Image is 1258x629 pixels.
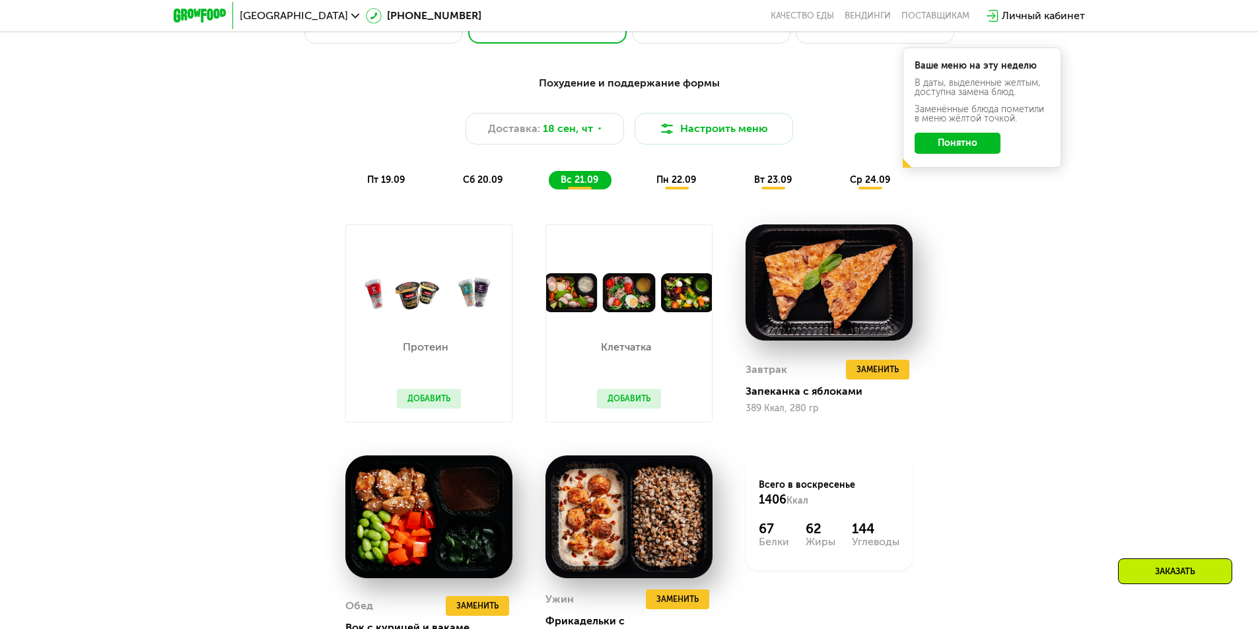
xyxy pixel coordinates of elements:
[463,174,503,185] span: сб 20.09
[1002,8,1085,24] div: Личный кабинет
[397,389,461,409] button: Добавить
[746,403,913,414] div: 389 Ккал, 280 гр
[746,360,787,380] div: Завтрак
[456,599,499,612] span: Заменить
[850,174,890,185] span: ср 24.09
[561,174,598,185] span: вс 21.09
[543,121,593,137] span: 18 сен, чт
[901,11,969,21] div: поставщикам
[754,174,792,185] span: вт 23.09
[367,174,405,185] span: пт 19.09
[597,342,654,352] p: Клетчатка
[846,360,909,380] button: Заменить
[915,133,1000,154] button: Понятно
[238,75,1020,92] div: Похудение и поддержание формы
[915,79,1049,97] div: В даты, выделенные желтым, доступна замена блюд.
[915,61,1049,71] div: Ваше меню на эту неделю
[656,593,699,606] span: Заменить
[786,495,808,506] span: Ккал
[759,492,786,507] span: 1406
[759,479,899,508] div: Всего в воскресенье
[852,537,899,547] div: Углеводы
[646,589,709,609] button: Заменить
[1118,558,1232,584] div: Заказать
[545,589,574,609] div: Ужин
[746,385,923,398] div: Запеканка с яблоками
[806,521,835,537] div: 62
[446,596,509,616] button: Заменить
[345,596,373,616] div: Обед
[366,8,481,24] a: [PHONE_NUMBER]
[759,537,789,547] div: Белки
[915,105,1049,123] div: Заменённые блюда пометили в меню жёлтой точкой.
[852,521,899,537] div: 144
[759,521,789,537] div: 67
[240,11,348,21] span: [GEOGRAPHIC_DATA]
[771,11,834,21] a: Качество еды
[856,363,899,376] span: Заменить
[656,174,696,185] span: пн 22.09
[488,121,540,137] span: Доставка:
[597,389,661,409] button: Добавить
[845,11,891,21] a: Вендинги
[806,537,835,547] div: Жиры
[397,342,454,352] p: Протеин
[635,113,793,145] button: Настроить меню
